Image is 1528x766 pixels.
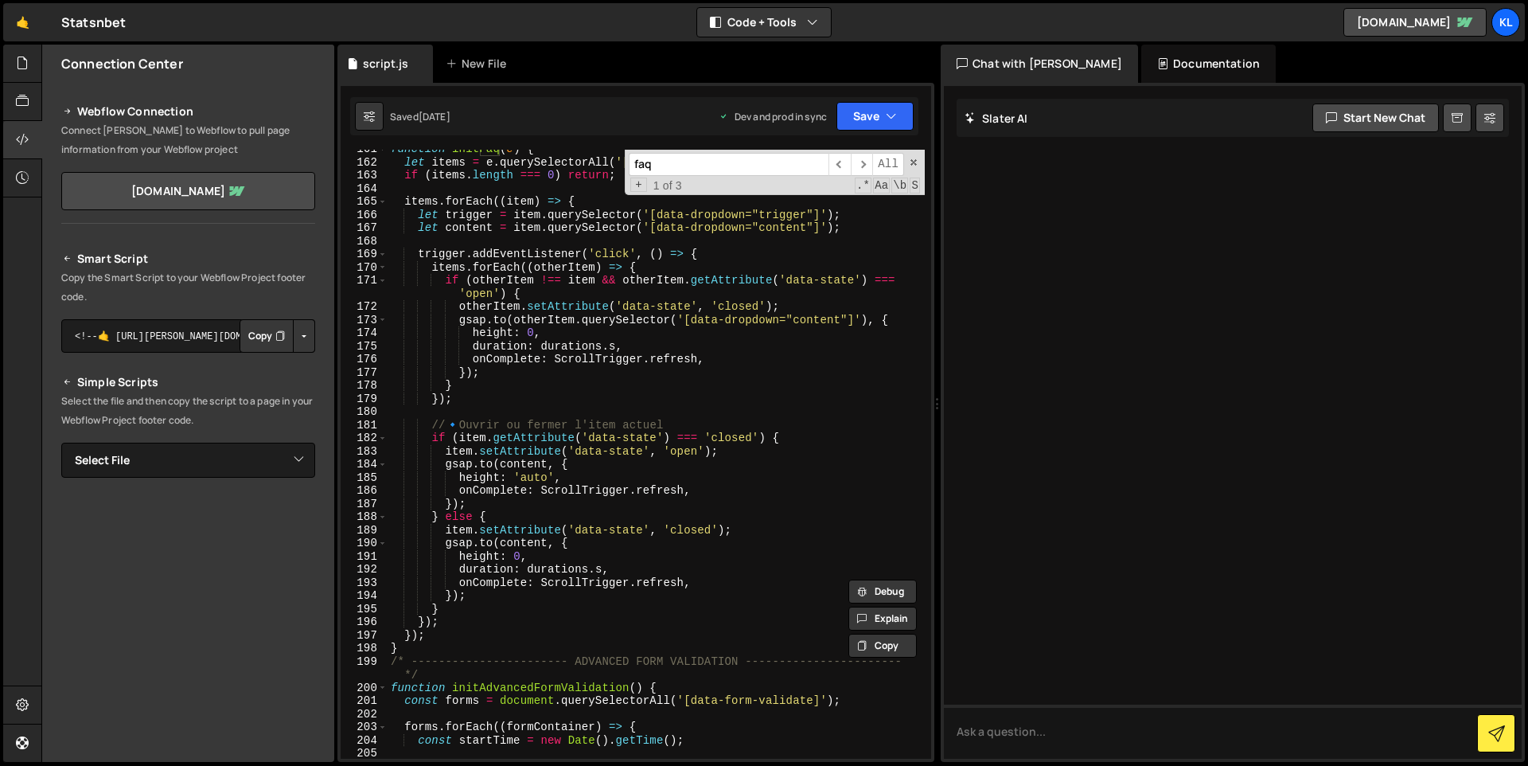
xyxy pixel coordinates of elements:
div: 170 [341,261,388,275]
div: 179 [341,393,388,406]
p: Copy the Smart Script to your Webflow Project footer code. [61,268,315,307]
div: 199 [341,655,388,682]
div: 197 [341,629,388,643]
div: 190 [341,537,388,550]
div: New File [446,56,513,72]
div: 188 [341,510,388,524]
h2: Smart Script [61,249,315,268]
span: Search In Selection [910,178,920,193]
div: 180 [341,405,388,419]
button: Start new chat [1312,104,1439,132]
div: Button group with nested dropdown [240,319,315,353]
div: 205 [341,747,388,760]
div: 164 [341,182,388,196]
div: 202 [341,708,388,721]
div: 174 [341,326,388,340]
p: Select the file and then copy the script to a page in your Webflow Project footer code. [61,392,315,430]
div: 181 [341,419,388,432]
h2: Simple Scripts [61,373,315,392]
div: 171 [341,274,388,300]
div: script.js [363,56,408,72]
div: 196 [341,616,388,629]
span: CaseSensitive Search [873,178,890,193]
div: 183 [341,445,388,459]
textarea: <!--🤙 [URL][PERSON_NAME][DOMAIN_NAME]> <script>document.addEventListener("DOMContentLoaded", func... [61,319,315,353]
span: 1 of 3 [647,179,688,193]
div: 176 [341,353,388,366]
div: Documentation [1141,45,1276,83]
div: Saved [390,110,450,123]
div: 166 [341,209,388,222]
div: 193 [341,576,388,590]
div: 162 [341,156,388,170]
span: Alt-Enter [872,153,904,176]
button: Copy [848,634,917,658]
div: 173 [341,314,388,327]
div: [DATE] [419,110,450,123]
div: 191 [341,550,388,564]
div: 185 [341,471,388,485]
div: 186 [341,484,388,498]
button: Copy [240,319,294,353]
div: Statsnbet [61,13,126,32]
div: Dev and prod in sync [719,110,827,123]
div: Chat with [PERSON_NAME] [941,45,1138,83]
a: [DOMAIN_NAME] [1343,8,1487,37]
h2: Webflow Connection [61,102,315,121]
div: 163 [341,169,388,182]
span: ​ [828,153,851,176]
div: 198 [341,642,388,655]
iframe: YouTube video player [61,504,317,647]
div: 177 [341,366,388,380]
button: Save [836,102,914,131]
span: Toggle Replace mode [630,178,647,193]
div: 168 [341,235,388,248]
span: RegExp Search [855,178,871,193]
div: 182 [341,432,388,445]
div: 203 [341,721,388,734]
span: Whole Word Search [891,178,908,193]
div: 201 [341,694,388,708]
a: Kl [1491,8,1520,37]
div: 175 [341,340,388,354]
div: 161 [341,143,388,156]
div: 167 [341,221,388,235]
div: 169 [341,248,388,261]
div: 187 [341,498,388,511]
div: 195 [341,603,388,616]
div: 184 [341,458,388,471]
span: ​ [851,153,873,176]
div: 189 [341,524,388,537]
button: Explain [848,607,917,631]
button: Debug [848,580,917,604]
button: Code + Tools [697,8,831,37]
div: 204 [341,734,388,748]
h2: Slater AI [965,111,1028,126]
h2: Connection Center [61,55,183,72]
div: 194 [341,589,388,603]
a: 🤙 [3,3,42,41]
a: [DOMAIN_NAME] [61,172,315,210]
div: 200 [341,682,388,695]
div: 165 [341,195,388,209]
div: 192 [341,563,388,576]
input: Search for [629,153,828,176]
p: Connect [PERSON_NAME] to Webflow to pull page information from your Webflow project [61,121,315,159]
div: 178 [341,379,388,393]
div: 172 [341,300,388,314]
